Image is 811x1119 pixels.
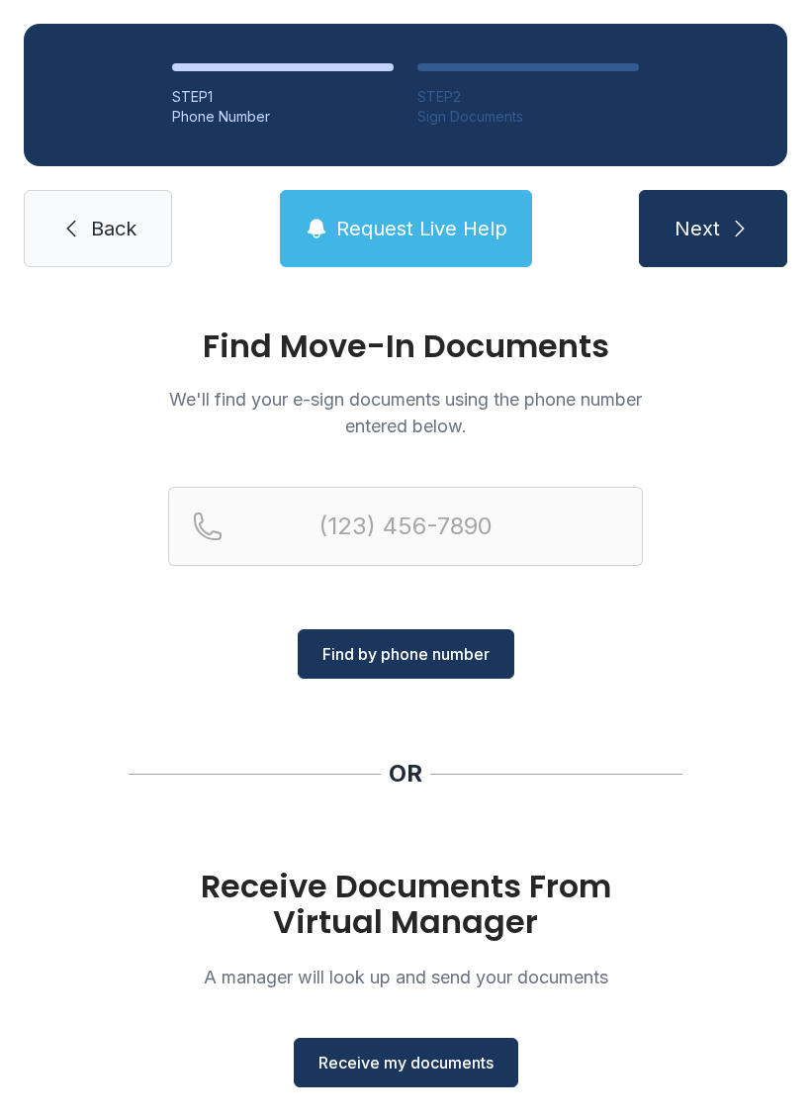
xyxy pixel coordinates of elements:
div: STEP 1 [172,87,394,107]
h1: Find Move-In Documents [168,330,643,362]
span: Next [675,215,720,242]
span: Request Live Help [336,215,507,242]
div: Sign Documents [417,107,639,127]
div: STEP 2 [417,87,639,107]
h1: Receive Documents From Virtual Manager [168,869,643,940]
input: Reservation phone number [168,487,643,566]
div: OR [389,758,422,790]
span: Back [91,215,136,242]
p: A manager will look up and send your documents [168,964,643,990]
p: We'll find your e-sign documents using the phone number entered below. [168,386,643,439]
span: Find by phone number [322,642,490,666]
span: Receive my documents [318,1051,494,1074]
div: Phone Number [172,107,394,127]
